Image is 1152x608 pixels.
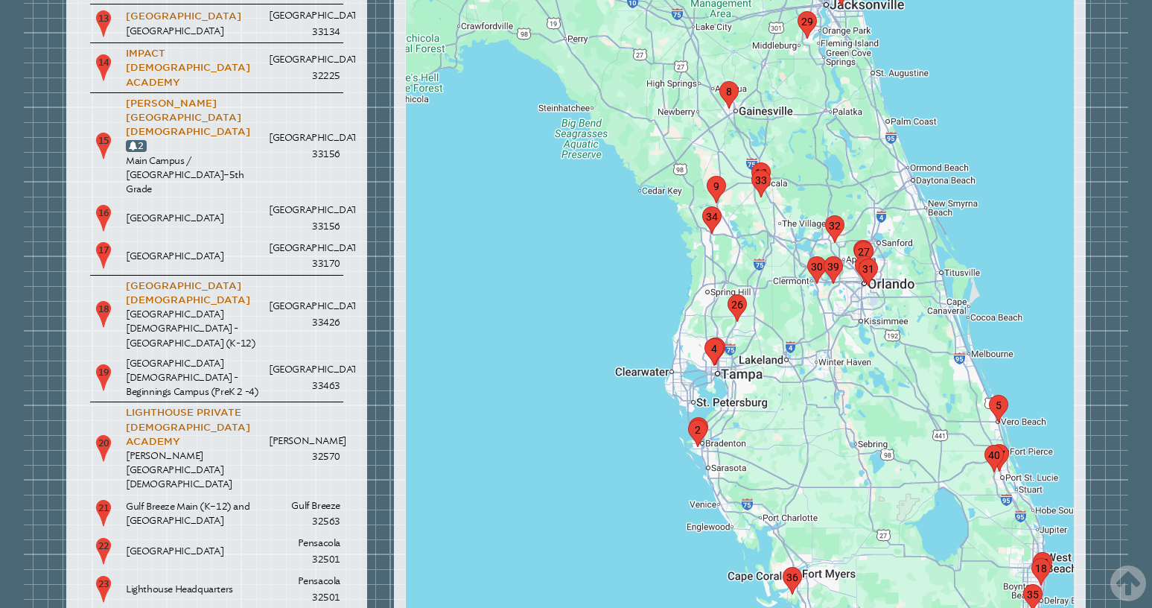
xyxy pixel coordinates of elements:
div: marker9 [701,170,732,209]
div: marker12 [745,156,777,196]
div: marker28 [847,234,879,273]
p: 23 [93,574,114,604]
p: 17 [93,241,114,270]
div: marker34 [696,200,728,240]
div: marker4 [698,332,730,372]
p: 20 [93,434,114,463]
p: Gulf Breeze Main (K–12) and [GEOGRAPHIC_DATA] [126,499,263,528]
div: marker30 [801,250,833,290]
p: [GEOGRAPHIC_DATA] 33156 [269,202,340,234]
p: 15 [93,131,114,161]
a: [GEOGRAPHIC_DATA] [126,10,241,22]
p: 14 [93,53,114,83]
a: 2 [129,140,144,151]
div: marker2 [682,414,713,453]
a: Impact [DEMOGRAPHIC_DATA] Academy [126,48,250,87]
div: marker3 [683,411,714,451]
p: [GEOGRAPHIC_DATA] [126,544,263,558]
p: Pensacola 32501 [269,535,340,567]
div: marker40 [978,439,1010,478]
p: 16 [93,203,114,233]
div: marker26 [722,288,753,328]
p: 22 [93,536,114,566]
p: 18 [93,300,114,329]
p: 13 [93,9,114,39]
p: [GEOGRAPHIC_DATA][DEMOGRAPHIC_DATA] - [GEOGRAPHIC_DATA] (K-12) [126,307,263,350]
div: marker36 [777,561,808,601]
a: [PERSON_NAME][GEOGRAPHIC_DATA][DEMOGRAPHIC_DATA] [126,98,250,137]
p: Pensacola 32501 [269,573,340,605]
p: [GEOGRAPHIC_DATA] [126,249,263,263]
p: [PERSON_NAME][GEOGRAPHIC_DATA][DEMOGRAPHIC_DATA] [126,449,263,492]
p: 21 [93,498,114,528]
p: [GEOGRAPHIC_DATA] 33170 [269,240,340,272]
p: [GEOGRAPHIC_DATA] [126,211,263,225]
div: marker10 [849,250,880,289]
div: marker8 [713,75,745,115]
div: marker5 [983,389,1014,428]
p: 19 [93,363,114,393]
div: marker32 [819,209,850,249]
p: [GEOGRAPHIC_DATA] 32225 [269,51,340,83]
div: marker42 [700,332,731,371]
div: marker39 [818,250,849,290]
p: [GEOGRAPHIC_DATA] 33134 [269,7,340,39]
p: [GEOGRAPHIC_DATA] 33426 [269,298,340,330]
p: [GEOGRAPHIC_DATA] 33156 [269,130,340,162]
p: [GEOGRAPHIC_DATA] 33463 [269,361,340,393]
a: [GEOGRAPHIC_DATA][DEMOGRAPHIC_DATA] [126,280,250,305]
div: marker37 [984,438,1015,478]
div: marker31 [853,253,884,292]
p: Gulf Breeze 32563 [269,498,340,530]
div: marker33 [745,164,777,203]
p: Main Campus / [GEOGRAPHIC_DATA]–5th Grade [126,153,263,197]
p: [GEOGRAPHIC_DATA] [126,24,263,38]
p: [PERSON_NAME] 32570 [269,433,340,465]
a: Lighthouse Private [DEMOGRAPHIC_DATA] Academy [126,407,250,446]
div: marker18 [1025,552,1057,592]
div: marker38 [1027,546,1058,586]
p: [GEOGRAPHIC_DATA][DEMOGRAPHIC_DATA] - Beginnings Campus (PreK 2 -4) [126,356,263,399]
div: marker29 [792,5,823,45]
div: marker27 [848,235,879,275]
p: Lighthouse Headquarters [126,582,263,596]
